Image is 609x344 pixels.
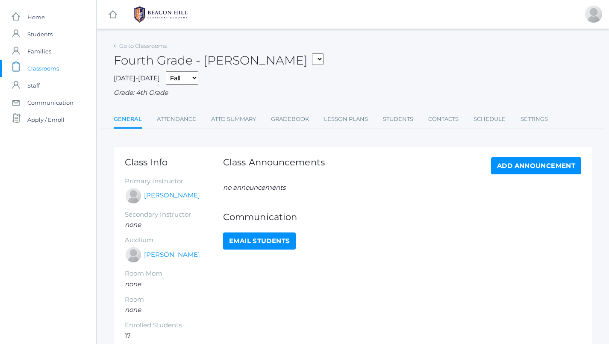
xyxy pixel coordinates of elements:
a: Attendance [157,111,196,128]
h5: Room [125,296,223,303]
a: [PERSON_NAME] [144,250,200,260]
span: Home [27,9,45,26]
em: none [125,221,141,229]
img: BHCALogos-05-308ed15e86a5a0abce9b8dd61676a3503ac9727e845dece92d48e8588c001991.png [129,4,193,25]
span: Classrooms [27,60,59,77]
em: none [125,280,141,288]
li: 17 [125,331,223,341]
a: Gradebook [271,111,309,128]
h5: Room Mom [125,270,223,277]
a: [PERSON_NAME] [144,191,200,200]
h1: Class Info [125,157,223,167]
h5: Enrolled Students [125,322,223,329]
a: Settings [521,111,548,128]
span: [DATE]-[DATE] [114,74,160,82]
em: no announcements [223,183,285,191]
span: Communication [27,94,74,111]
a: Students [383,111,413,128]
span: Students [27,26,53,43]
a: General [114,111,142,129]
div: Grade: 4th Grade [114,88,592,98]
div: Lydia Chaffin [125,187,142,204]
h1: Class Announcements [223,157,325,172]
a: Lesson Plans [324,111,368,128]
em: none [125,306,141,314]
div: Lydia Chaffin [585,6,602,23]
a: Add Announcement [491,157,581,174]
h2: Fourth Grade - [PERSON_NAME] [114,54,324,67]
a: Schedule [474,111,506,128]
span: Staff [27,77,40,94]
h5: Secondary Instructor [125,211,223,218]
a: Attd Summary [211,111,256,128]
a: Contacts [428,111,459,128]
span: Apply / Enroll [27,111,65,128]
h5: Primary Instructor [125,178,223,185]
div: Heather Porter [125,246,142,263]
a: Email Students [223,232,296,250]
h5: Auxilium [125,237,223,244]
span: Families [27,43,51,60]
a: Go to Classrooms [119,42,167,49]
h1: Communication [223,212,581,222]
